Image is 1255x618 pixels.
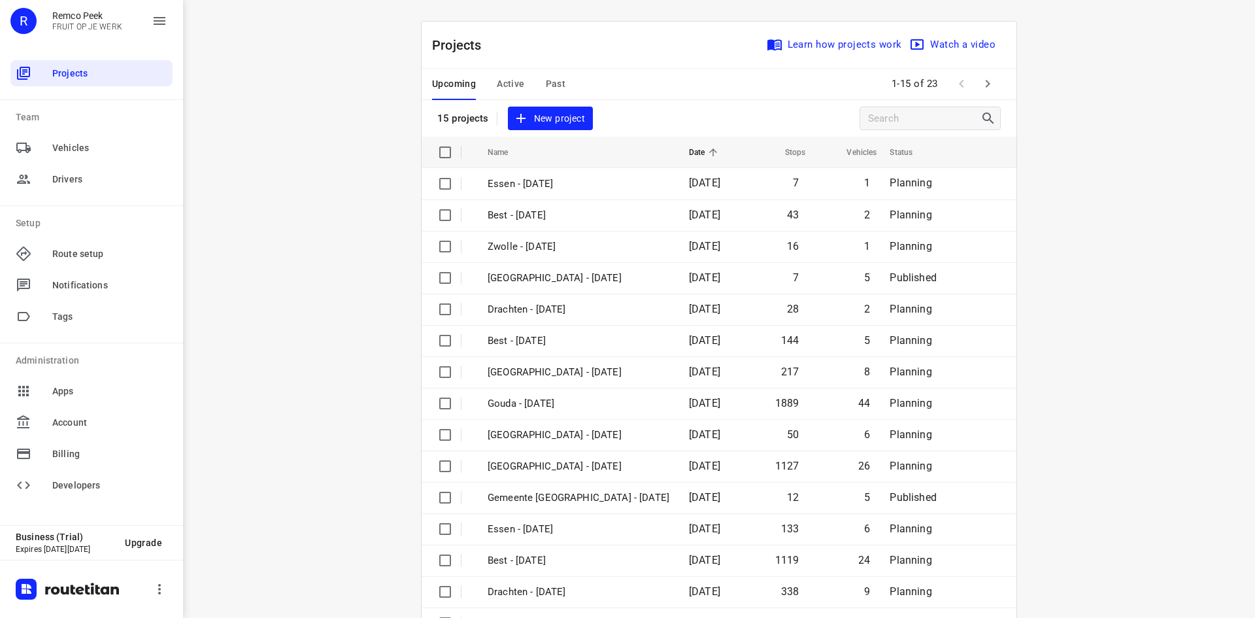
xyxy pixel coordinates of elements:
[890,397,931,409] span: Planning
[768,145,806,160] span: Stops
[858,460,870,472] span: 26
[508,107,593,131] button: New project
[10,441,173,467] div: Billing
[10,135,173,161] div: Vehicles
[864,240,870,252] span: 1
[432,76,476,92] span: Upcoming
[689,397,720,409] span: [DATE]
[890,585,931,598] span: Planning
[689,209,720,221] span: [DATE]
[864,303,870,315] span: 2
[437,112,489,124] p: 15 projects
[793,177,799,189] span: 7
[864,209,870,221] span: 2
[864,491,870,504] span: 5
[488,239,669,254] p: Zwolle - [DATE]
[488,553,669,568] p: Best - Wednesday
[689,177,720,189] span: [DATE]
[787,303,799,315] span: 28
[10,8,37,34] div: R
[886,70,943,98] span: 1-15 of 23
[16,354,173,368] p: Administration
[890,554,931,566] span: Planning
[10,409,173,436] div: Account
[864,177,870,189] span: 1
[858,397,870,409] span: 44
[793,271,799,284] span: 7
[52,416,167,430] span: Account
[689,491,720,504] span: [DATE]
[890,460,931,472] span: Planning
[497,76,524,92] span: Active
[975,71,1001,97] span: Next Page
[16,545,114,554] p: Expires [DATE][DATE]
[488,585,669,600] p: Drachten - Wednesday
[890,303,931,315] span: Planning
[864,523,870,535] span: 6
[890,366,931,378] span: Planning
[488,302,669,317] p: Drachten - Thursday
[488,428,669,443] p: Antwerpen - Wednesday
[689,271,720,284] span: [DATE]
[432,35,492,55] p: Projects
[488,177,669,192] p: Essen - Friday
[890,240,931,252] span: Planning
[10,241,173,267] div: Route setup
[516,111,585,127] span: New project
[488,365,669,380] p: Zwolle - Thursday
[10,303,173,330] div: Tags
[890,177,931,189] span: Planning
[829,145,877,160] span: Vehicles
[787,428,799,441] span: 50
[890,428,931,441] span: Planning
[890,145,929,160] span: Status
[775,460,799,472] span: 1127
[16,216,173,230] p: Setup
[10,272,173,298] div: Notifications
[890,523,931,535] span: Planning
[10,378,173,404] div: Apps
[689,460,720,472] span: [DATE]
[488,490,669,506] p: Gemeente Rotterdam - Wednesday
[787,209,799,221] span: 43
[864,585,870,598] span: 9
[52,385,167,398] span: Apps
[781,585,799,598] span: 338
[52,22,122,31] p: FRUIT OP JE WERK
[775,554,799,566] span: 1119
[781,523,799,535] span: 133
[858,554,870,566] span: 24
[16,111,173,124] p: Team
[890,271,937,284] span: Published
[488,396,669,411] p: Gouda - Wednesday
[52,310,167,324] span: Tags
[125,538,162,548] span: Upgrade
[488,271,669,286] p: [GEOGRAPHIC_DATA] - [DATE]
[10,472,173,498] div: Developers
[689,585,720,598] span: [DATE]
[16,532,114,542] p: Business (Trial)
[546,76,566,92] span: Past
[52,10,122,21] p: Remco Peek
[52,173,167,186] span: Drivers
[948,71,975,97] span: Previous Page
[488,208,669,223] p: Best - [DATE]
[781,334,799,347] span: 144
[775,397,799,409] span: 1889
[890,334,931,347] span: Planning
[488,459,669,474] p: Zwolle - Wednesday
[864,271,870,284] span: 5
[689,303,720,315] span: [DATE]
[52,279,167,292] span: Notifications
[689,240,720,252] span: [DATE]
[689,366,720,378] span: [DATE]
[980,111,1000,126] div: Search
[864,428,870,441] span: 6
[864,334,870,347] span: 5
[52,247,167,261] span: Route setup
[10,60,173,86] div: Projects
[864,366,870,378] span: 8
[787,491,799,504] span: 12
[890,491,937,504] span: Published
[52,141,167,155] span: Vehicles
